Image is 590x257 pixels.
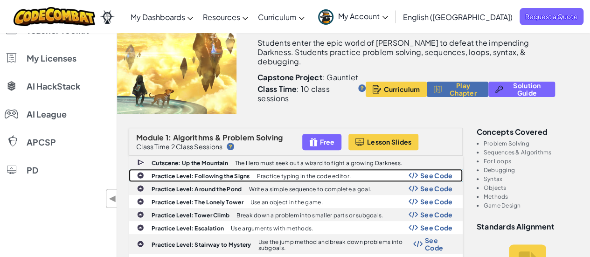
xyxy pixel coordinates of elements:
span: Module [136,132,164,142]
span: Free [320,138,334,146]
span: Curriculum [383,85,420,93]
a: Cutscene: Up the Mountain The Hero must seek out a wizard to fight a growing Darkness. [129,156,463,169]
button: Curriculum [366,82,427,97]
span: English ([GEOGRAPHIC_DATA]) [403,12,513,22]
b: Practice Level: Following the Signs [152,173,250,180]
img: Show Code Logo [413,241,423,247]
img: IconPracticeLevel.svg [137,240,144,248]
button: Solution Guide [488,82,555,97]
a: My Account [313,2,393,31]
img: IconCutscene.svg [137,158,146,167]
img: IconPracticeLevel.svg [137,198,144,205]
li: Sequences & Algorithms [484,149,579,155]
img: CodeCombat logo [14,7,95,26]
b: Practice Level: Stairway to Mystery [152,241,251,248]
li: Methods [484,194,579,200]
span: AI League [27,110,67,118]
a: My Dashboards [125,4,198,29]
li: Syntax [484,176,579,182]
img: IconPracticeLevel.svg [137,172,144,179]
img: Ozaria [100,10,115,24]
img: IconPracticeLevel.svg [137,211,144,218]
span: ◀ [109,192,117,205]
b: Practice Level: Around the Pond [152,186,242,193]
img: IconPracticeLevel.svg [137,224,144,231]
p: Write a simple sequence to complete a goal. [249,186,371,192]
b: Cutscene: Up the Mountain [152,160,228,167]
span: My Dashboards [130,12,185,22]
img: Show Code Logo [409,172,418,179]
img: IconPracticeLevel.svg [137,185,144,192]
a: Practice Level: Around the Pond Write a simple sequence to complete a goal. Show Code Logo See Code [129,182,463,195]
a: Practice Level: Tower Climb Break down a problem into smaller parts or subgoals. Show Code Logo S... [129,208,463,221]
span: Play Chapter [445,82,481,97]
li: Problem Solving [484,140,579,146]
img: IconFreeLevelv2.svg [309,137,318,147]
b: Practice Level: Tower Climb [152,212,229,219]
a: Practice Level: The Lonely Tower Use an object in the game. Show Code Logo See Code [129,195,463,208]
p: Class Time 2 Class Sessions [136,143,222,150]
img: Show Code Logo [409,198,418,205]
b: Practice Level: Escalation [152,225,224,232]
img: Show Code Logo [409,224,418,231]
button: Lesson Slides [348,134,419,150]
span: My Account [338,11,388,21]
span: AI HackStack [27,82,80,90]
span: Lesson Slides [367,138,412,146]
a: Practice Level: Following the Signs Practice typing in the code editor. Show Code Logo See Code [129,169,463,182]
a: English ([GEOGRAPHIC_DATA]) [398,4,517,29]
p: Students enter the epic world of [PERSON_NAME] to defeat the impending Darkness. Students practic... [257,38,555,66]
span: 1: [166,132,172,142]
span: Curriculum [257,12,296,22]
h3: Concepts covered [477,128,579,136]
span: Resources [202,12,240,22]
a: Practice Level: Escalation Use arguments with methods. Show Code Logo See Code [129,221,463,234]
b: Practice Level: The Lonely Tower [152,199,243,206]
p: : 10 class sessions [257,84,354,103]
a: Resources [198,4,253,29]
p: Break down a problem into smaller parts or subgoals. [236,212,383,218]
img: avatar [318,9,333,25]
span: Algorithms & Problem Solving [173,132,283,142]
a: Curriculum [253,4,309,29]
span: See Code [420,172,453,179]
button: Play Chapter [427,82,488,97]
span: My Licenses [27,54,76,63]
span: Solution Guide [506,82,548,97]
p: Practice typing in the code editor. [257,173,350,179]
span: See Code [420,211,453,218]
img: IconHint.svg [227,143,234,150]
b: Capstone Project [257,72,323,82]
p: Use arguments with methods. [231,225,313,231]
p: The Hero must seek out a wizard to fight a growing Darkness. [235,160,402,166]
span: See Code [420,185,453,192]
b: Class Time [257,84,297,94]
p: Use the jump method and break down problems into subgoals. [258,239,413,251]
li: For Loops [484,158,579,164]
span: Teacher Toolkit [27,26,89,35]
a: Practice Level: Stairway to Mystery Use the jump method and break down problems into subgoals. Sh... [129,234,463,254]
img: IconHint.svg [358,84,366,92]
span: See Code [425,236,453,251]
li: Game Design [484,202,579,208]
img: Show Code Logo [409,185,418,192]
span: See Code [420,198,453,205]
li: Debugging [484,167,579,173]
li: Objects [484,185,579,191]
h3: Standards Alignment [477,222,579,230]
img: Show Code Logo [409,211,418,218]
a: Request a Quote [520,8,583,25]
p: Use an object in the game. [250,199,323,205]
span: See Code [420,224,453,231]
p: : Gauntlet [257,73,366,82]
